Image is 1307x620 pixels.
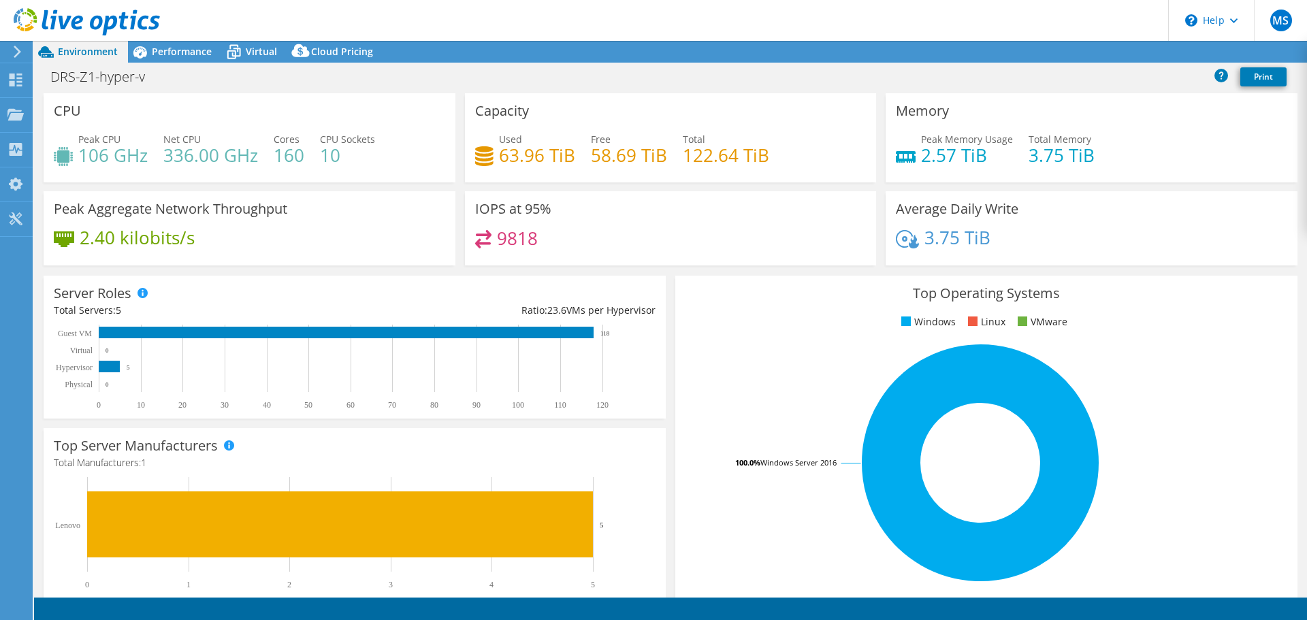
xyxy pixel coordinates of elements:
[141,456,146,469] span: 1
[346,400,355,410] text: 60
[547,304,566,316] span: 23.6
[388,400,396,410] text: 70
[116,304,121,316] span: 5
[760,457,837,468] tspan: Windows Server 2016
[389,580,393,589] text: 3
[591,580,595,589] text: 5
[475,103,529,118] h3: Capacity
[106,381,109,388] text: 0
[274,148,304,163] h4: 160
[56,363,93,372] text: Hypervisor
[430,400,438,410] text: 80
[65,380,93,389] text: Physical
[152,45,212,58] span: Performance
[554,400,566,410] text: 110
[499,133,522,146] span: Used
[263,400,271,410] text: 40
[80,230,195,245] h4: 2.40 kilobits/s
[54,103,81,118] h3: CPU
[898,314,956,329] li: Windows
[600,521,604,529] text: 5
[137,400,145,410] text: 10
[896,103,949,118] h3: Memory
[735,457,760,468] tspan: 100.0%
[85,580,89,589] text: 0
[274,133,300,146] span: Cores
[1029,133,1091,146] span: Total Memory
[685,286,1287,301] h3: Top Operating Systems
[320,148,375,163] h4: 10
[163,133,201,146] span: Net CPU
[1240,67,1287,86] a: Print
[246,45,277,58] span: Virtual
[596,400,609,410] text: 120
[54,455,656,470] h4: Total Manufacturers:
[54,438,218,453] h3: Top Server Manufacturers
[178,400,187,410] text: 20
[497,231,538,246] h4: 9818
[78,133,120,146] span: Peak CPU
[499,148,575,163] h4: 63.96 TiB
[70,346,93,355] text: Virtual
[187,580,191,589] text: 1
[475,201,551,216] h3: IOPS at 95%
[58,329,92,338] text: Guest VM
[683,148,769,163] h4: 122.64 TiB
[127,364,130,371] text: 5
[106,347,109,354] text: 0
[965,314,1005,329] li: Linux
[54,201,287,216] h3: Peak Aggregate Network Throughput
[58,45,118,58] span: Environment
[683,133,705,146] span: Total
[311,45,373,58] span: Cloud Pricing
[1014,314,1067,329] li: VMware
[54,303,355,318] div: Total Servers:
[921,133,1013,146] span: Peak Memory Usage
[591,133,611,146] span: Free
[97,400,101,410] text: 0
[896,201,1018,216] h3: Average Daily Write
[54,286,131,301] h3: Server Roles
[1185,14,1197,27] svg: \n
[355,303,656,318] div: Ratio: VMs per Hypervisor
[924,230,990,245] h4: 3.75 TiB
[600,330,610,337] text: 118
[304,400,312,410] text: 50
[1270,10,1292,31] span: MS
[287,580,291,589] text: 2
[221,400,229,410] text: 30
[320,133,375,146] span: CPU Sockets
[163,148,258,163] h4: 336.00 GHz
[489,580,494,589] text: 4
[591,148,667,163] h4: 58.69 TiB
[921,148,1013,163] h4: 2.57 TiB
[78,148,148,163] h4: 106 GHz
[512,400,524,410] text: 100
[55,521,80,530] text: Lenovo
[44,69,166,84] h1: DRS-Z1-hyper-v
[472,400,481,410] text: 90
[1029,148,1095,163] h4: 3.75 TiB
